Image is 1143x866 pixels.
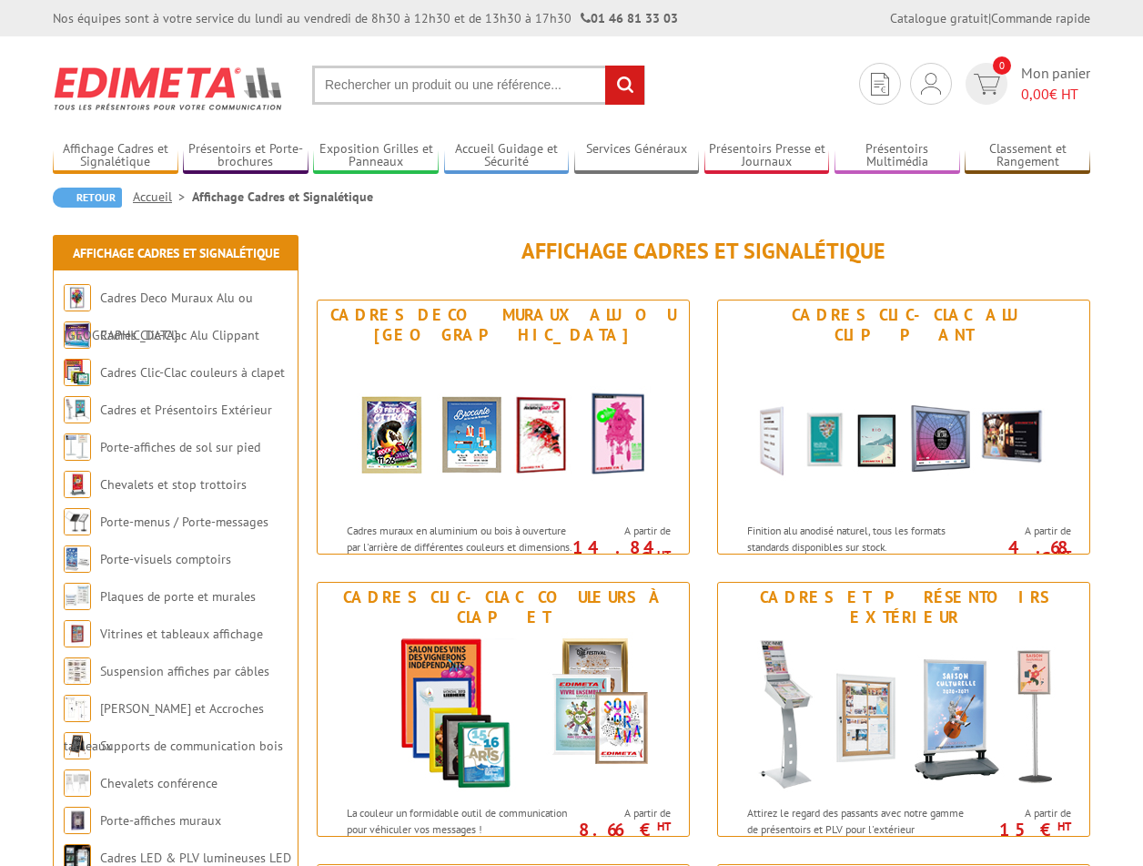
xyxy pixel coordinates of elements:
img: Cadres Deco Muraux Alu ou Bois [64,284,91,311]
img: Vitrines et tableaux affichage [64,620,91,647]
a: Cadres LED & PLV lumineuses LED [100,850,291,866]
span: 0 [993,56,1011,75]
a: Accueil [133,188,192,205]
sup: HT [1057,547,1071,563]
input: Rechercher un produit ou une référence... [312,66,645,105]
a: Porte-affiches de sol sur pied [100,439,260,455]
a: Commande rapide [991,10,1090,26]
img: Porte-visuels comptoirs [64,545,91,573]
img: Chevalets conférence [64,769,91,797]
a: Cadres Clic-Clac Alu Clippant [100,327,259,343]
a: Présentoirs Multimédia [834,141,960,171]
img: Suspension affiches par câbles [64,657,91,685]
img: devis rapide [974,74,1000,95]
span: A partir de [978,524,1071,538]
a: Suspension affiches par câbles [100,663,269,679]
a: Porte-menus / Porte-messages [100,514,268,530]
div: | [890,9,1090,27]
img: Edimeta [53,55,285,122]
a: Chevalets et stop trottoirs [100,476,247,493]
img: devis rapide [921,73,941,95]
a: Présentoirs Presse et Journaux [704,141,830,171]
a: Plaques de porte et murales [100,588,256,605]
p: 4.68 € [969,542,1071,564]
img: Cadres Clic-Clac couleurs à clapet [335,632,672,796]
a: Affichage Cadres et Signalétique [53,141,178,171]
a: Cadres Clic-Clac Alu Clippant Cadres Clic-Clac Alu Clippant Finition alu anodisé naturel, tous le... [717,300,1090,555]
span: € HT [1021,84,1090,105]
span: A partir de [978,806,1071,820]
img: Cadres et Présentoirs Extérieur [735,632,1072,796]
a: Vitrines et tableaux affichage [100,626,263,642]
img: Porte-affiches muraux [64,807,91,834]
img: devis rapide [871,73,889,96]
div: Cadres Clic-Clac couleurs à clapet [322,587,684,627]
a: Cadres et Présentoirs Extérieur [100,402,272,418]
p: La couleur un formidable outil de communication pour véhiculer vos messages ! [347,805,572,836]
img: Cadres Clic-Clac couleurs à clapet [64,359,91,386]
img: Plaques de porte et murales [64,583,91,610]
img: Cimaises et Accroches tableaux [64,695,91,722]
a: Exposition Grilles et Panneaux [313,141,439,171]
img: Cadres Clic-Clac Alu Clippant [735,350,1072,514]
div: Cadres Deco Muraux Alu ou [GEOGRAPHIC_DATA] [322,305,684,345]
a: Chevalets conférence [100,775,217,791]
a: Catalogue gratuit [890,10,988,26]
p: 14.84 € [569,542,671,564]
li: Affichage Cadres et Signalétique [192,188,373,206]
a: Accueil Guidage et Sécurité [444,141,570,171]
sup: HT [657,819,671,834]
span: A partir de [578,806,671,820]
sup: HT [657,547,671,563]
a: Porte-affiches muraux [100,812,221,829]
a: Services Généraux [574,141,700,171]
p: 15 € [969,824,1071,835]
img: Cadres et Présentoirs Extérieur [64,396,91,423]
a: Cadres Deco Muraux Alu ou [GEOGRAPHIC_DATA] Cadres Deco Muraux Alu ou Bois Cadres muraux en alumi... [317,300,690,555]
span: A partir de [578,524,671,538]
p: Cadres muraux en aluminium ou bois à ouverture par l'arrière de différentes couleurs et dimension... [347,523,572,586]
a: Affichage Cadres et Signalétique [73,245,279,261]
a: Classement et Rangement [965,141,1090,171]
a: Cadres Clic-Clac couleurs à clapet Cadres Clic-Clac couleurs à clapet La couleur un formidable ou... [317,582,690,837]
p: Finition alu anodisé naturel, tous les formats standards disponibles sur stock. [747,523,973,554]
p: Attirez le regard des passants avec notre gamme de présentoirs et PLV pour l'extérieur [747,805,973,836]
a: Cadres Clic-Clac couleurs à clapet [100,364,285,381]
div: Cadres Clic-Clac Alu Clippant [723,305,1085,345]
img: Porte-menus / Porte-messages [64,508,91,535]
a: Porte-visuels comptoirs [100,551,231,567]
h1: Affichage Cadres et Signalétique [317,239,1090,263]
input: rechercher [605,66,644,105]
a: Cadres et Présentoirs Extérieur Cadres et Présentoirs Extérieur Attirez le regard des passants av... [717,582,1090,837]
a: Présentoirs et Porte-brochures [183,141,309,171]
p: 8.66 € [569,824,671,835]
a: Retour [53,188,122,208]
div: Cadres et Présentoirs Extérieur [723,587,1085,627]
img: Porte-affiches de sol sur pied [64,433,91,461]
sup: HT [1057,819,1071,834]
div: Nos équipes sont à votre service du lundi au vendredi de 8h30 à 12h30 et de 13h30 à 17h30 [53,9,678,27]
a: [PERSON_NAME] et Accroches tableaux [64,700,264,754]
img: Chevalets et stop trottoirs [64,471,91,498]
a: devis rapide 0 Mon panier 0,00€ HT [961,63,1090,105]
strong: 01 46 81 33 03 [581,10,678,26]
span: Mon panier [1021,63,1090,105]
a: Cadres Deco Muraux Alu ou [GEOGRAPHIC_DATA] [64,290,253,343]
span: 0,00 [1021,85,1049,103]
img: Cadres Deco Muraux Alu ou Bois [335,350,672,514]
a: Supports de communication bois [100,738,283,754]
